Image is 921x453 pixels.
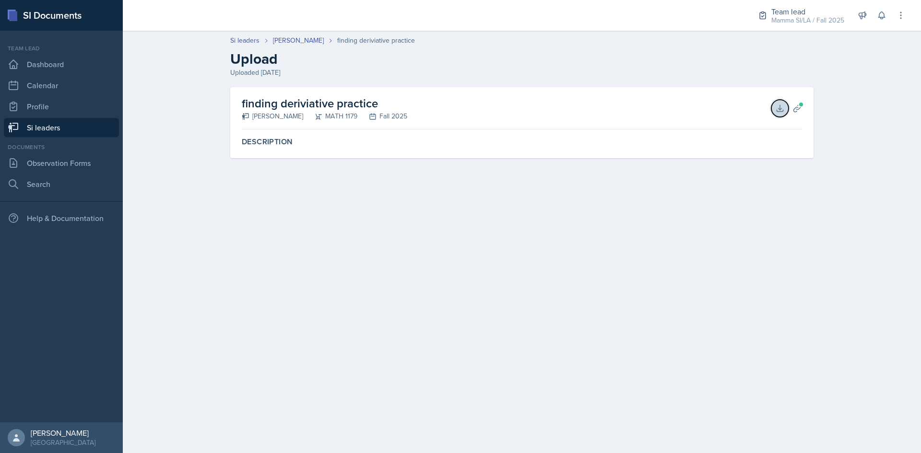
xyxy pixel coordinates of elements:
div: finding deriviative practice [337,35,415,46]
div: [GEOGRAPHIC_DATA] [31,438,95,447]
a: Observation Forms [4,153,119,173]
a: Profile [4,97,119,116]
div: [PERSON_NAME] [242,111,303,121]
a: Si leaders [4,118,119,137]
div: Team lead [771,6,844,17]
div: Fall 2025 [357,111,407,121]
h2: Upload [230,50,814,68]
div: Help & Documentation [4,209,119,228]
a: Dashboard [4,55,119,74]
a: Si leaders [230,35,260,46]
a: Search [4,174,119,194]
label: Description [242,137,802,147]
div: Documents [4,143,119,151]
div: Mamma SI/LA / Fall 2025 [771,15,844,25]
a: Calendar [4,76,119,95]
div: MATH 1179 [303,111,357,121]
div: Team lead [4,44,119,53]
div: Uploaded [DATE] [230,68,814,78]
h2: finding deriviative practice [242,95,407,112]
a: [PERSON_NAME] [273,35,324,46]
div: [PERSON_NAME] [31,428,95,438]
